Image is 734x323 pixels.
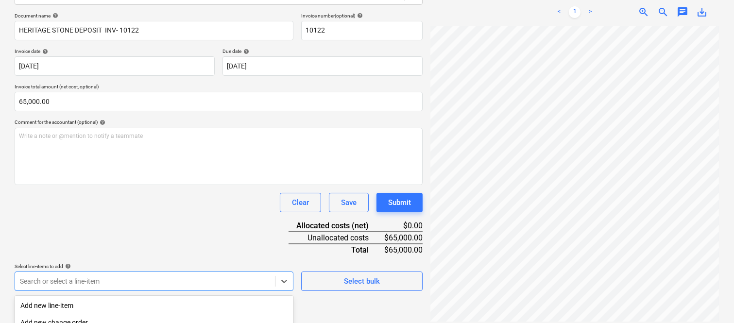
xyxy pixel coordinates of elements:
[384,244,423,255] div: $65,000.00
[376,193,423,212] button: Submit
[657,6,669,18] span: zoom_out
[40,49,48,54] span: help
[301,13,423,19] div: Invoice number (optional)
[696,6,708,18] span: save_alt
[384,232,423,244] div: $65,000.00
[15,48,215,54] div: Invoice date
[241,49,249,54] span: help
[301,21,423,40] input: Invoice number
[63,263,71,269] span: help
[584,6,596,18] a: Next page
[15,92,423,111] input: Invoice total amount (net cost, optional)
[289,244,384,255] div: Total
[569,6,580,18] a: Page 1 is your current page
[677,6,688,18] span: chat
[51,13,58,18] span: help
[638,6,649,18] span: zoom_in
[98,119,105,125] span: help
[15,298,293,313] div: Add new line-item
[280,193,321,212] button: Clear
[384,220,423,232] div: $0.00
[355,13,363,18] span: help
[15,263,293,270] div: Select line-items to add
[15,13,293,19] div: Document name
[329,193,369,212] button: Save
[341,196,357,209] div: Save
[553,6,565,18] a: Previous page
[289,232,384,244] div: Unallocated costs
[301,272,423,291] button: Select bulk
[15,21,293,40] input: Document name
[15,84,423,92] p: Invoice total amount (net cost, optional)
[15,119,423,125] div: Comment for the accountant (optional)
[289,220,384,232] div: Allocated costs (net)
[388,196,411,209] div: Submit
[292,196,309,209] div: Clear
[15,56,215,76] input: Invoice date not specified
[344,275,380,288] div: Select bulk
[222,56,423,76] input: Due date not specified
[222,48,423,54] div: Due date
[685,276,734,323] iframe: Chat Widget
